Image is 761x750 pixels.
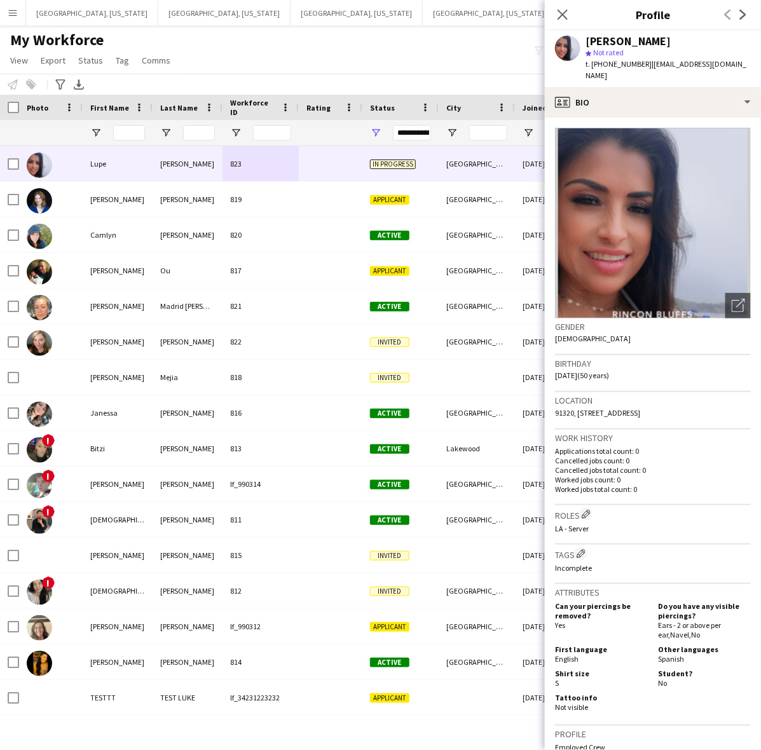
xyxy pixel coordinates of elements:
[515,253,591,288] div: [DATE]
[515,182,591,217] div: [DATE]
[223,644,299,679] div: 814
[523,103,547,112] span: Joined
[83,680,153,715] div: TESTTT
[691,630,700,639] span: No
[10,31,104,50] span: My Workforce
[439,146,515,181] div: [GEOGRAPHIC_DATA]
[223,182,299,217] div: 819
[545,6,761,23] h3: Profile
[670,630,691,639] span: Navel ,
[27,402,52,427] img: Janessa Revelez
[370,266,409,276] span: Applicant
[153,395,223,430] div: [PERSON_NAME]
[83,609,153,644] div: [PERSON_NAME]
[73,52,108,69] a: Status
[515,360,591,395] div: [DATE]
[83,431,153,466] div: Bitzi
[555,508,751,521] h3: Roles
[555,669,648,678] h5: Shirt size
[439,467,515,501] div: [GEOGRAPHIC_DATA]
[253,125,291,140] input: Workforce ID Filter Input
[515,680,591,715] div: [DATE]
[555,601,648,620] h5: Can your piercings be removed?
[555,728,751,740] h3: Profile
[370,337,409,347] span: Invited
[725,293,751,318] div: Open photos pop-in
[439,431,515,466] div: Lakewood
[153,609,223,644] div: [PERSON_NAME]
[555,644,648,654] h5: First language
[223,502,299,537] div: 811
[439,253,515,288] div: [GEOGRAPHIC_DATA]
[515,573,591,608] div: [DATE]
[78,55,103,66] span: Status
[515,609,591,644] div: [DATE]
[26,1,158,25] button: [GEOGRAPHIC_DATA], [US_STATE]
[555,678,559,688] span: S
[83,360,153,395] div: [PERSON_NAME]
[545,87,761,118] div: Bio
[370,480,409,489] span: Active
[83,538,153,573] div: [PERSON_NAME]
[90,103,129,112] span: First Name
[555,484,751,494] p: Worked jobs total count: 0
[223,680,299,715] div: lf_34231223232
[515,467,591,501] div: [DATE]
[223,467,299,501] div: lf_990314
[153,573,223,608] div: [PERSON_NAME]
[555,702,588,712] span: Not visible
[515,502,591,537] div: [DATE]
[137,52,175,69] a: Comms
[446,127,458,139] button: Open Filter Menu
[586,59,652,69] span: t. [PHONE_NUMBER]
[515,289,591,324] div: [DATE]
[593,48,624,57] span: Not rated
[223,609,299,644] div: lf_990312
[555,587,751,598] h3: Attributes
[153,289,223,324] div: Madrid [PERSON_NAME]
[586,36,671,47] div: [PERSON_NAME]
[83,253,153,288] div: [PERSON_NAME]
[555,334,631,343] span: [DEMOGRAPHIC_DATA]
[555,446,751,456] p: Applications total count: 0
[555,620,565,630] span: Yes
[27,153,52,178] img: Lupe kimball
[555,654,579,664] span: English
[27,615,52,641] img: Lauri Loosemore
[153,253,223,288] div: Ou
[90,127,102,139] button: Open Filter Menu
[370,444,409,454] span: Active
[555,395,751,406] h3: Location
[27,437,52,463] img: Bitzi Fansler
[658,654,684,664] span: Spanish
[153,680,223,715] div: TEST LUKE
[446,103,461,112] span: City
[370,127,381,139] button: Open Filter Menu
[291,1,423,25] button: [GEOGRAPHIC_DATA], [US_STATE]
[370,622,409,632] span: Applicant
[41,55,65,66] span: Export
[586,59,746,80] span: | [EMAIL_ADDRESS][DOMAIN_NAME]
[555,524,589,533] span: LA - Server
[83,146,153,181] div: Lupe
[160,127,172,139] button: Open Filter Menu
[153,182,223,217] div: [PERSON_NAME]
[153,146,223,181] div: [PERSON_NAME]
[370,409,409,418] span: Active
[83,467,153,501] div: [PERSON_NAME]
[555,465,751,475] p: Cancelled jobs total count: 0
[223,289,299,324] div: 821
[515,431,591,466] div: [DATE]
[153,360,223,395] div: Mejia
[658,669,751,678] h5: Student?
[370,231,409,240] span: Active
[523,127,534,139] button: Open Filter Menu
[370,515,409,525] span: Active
[42,576,55,589] span: !
[223,324,299,359] div: 822
[370,302,409,311] span: Active
[83,324,153,359] div: [PERSON_NAME]
[27,103,48,112] span: Photo
[515,324,591,359] div: [DATE]
[83,573,153,608] div: [DEMOGRAPHIC_DATA] [PERSON_NAME]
